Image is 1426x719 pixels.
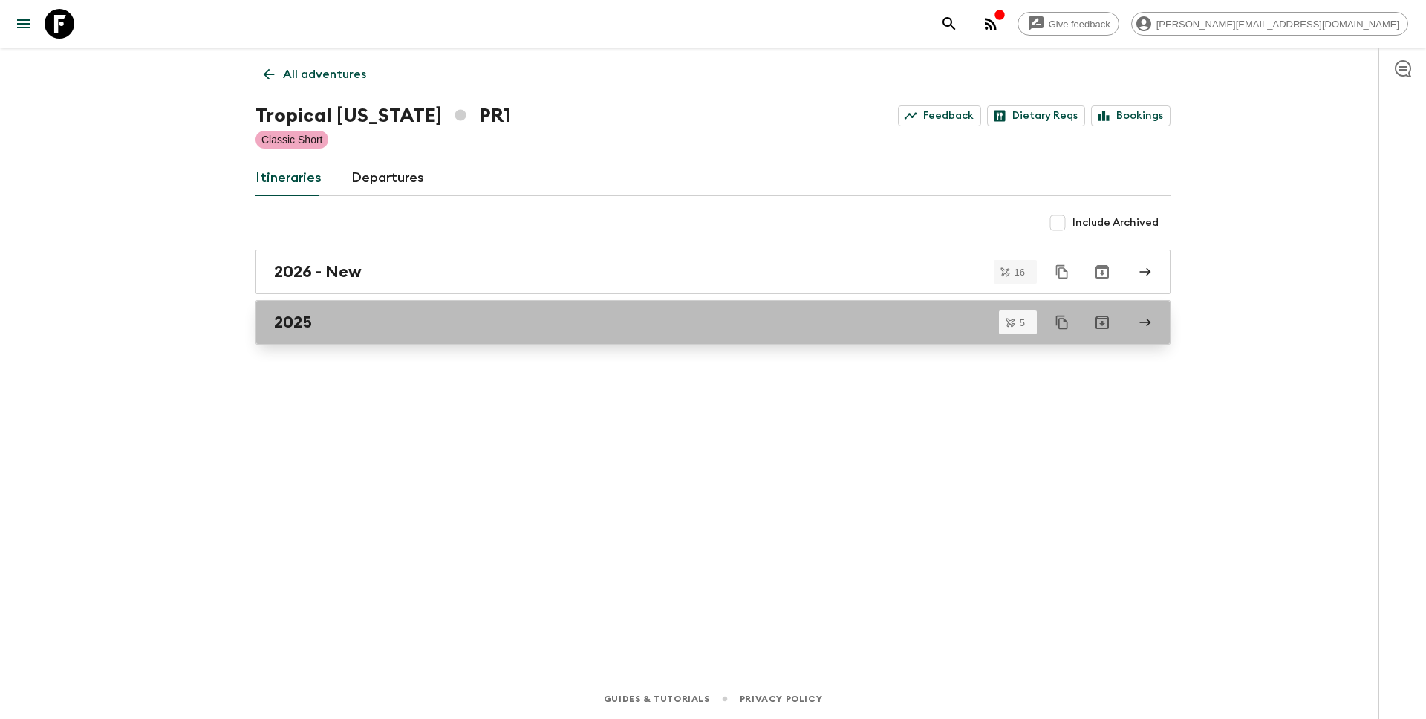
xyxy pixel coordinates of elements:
[1049,258,1075,285] button: Duplicate
[1006,267,1034,277] span: 16
[255,101,511,131] h1: Tropical [US_STATE] PR1
[9,9,39,39] button: menu
[261,132,322,147] p: Classic Short
[283,65,366,83] p: All adventures
[274,262,362,282] h2: 2026 - New
[255,300,1171,345] a: 2025
[1131,12,1408,36] div: [PERSON_NAME][EMAIL_ADDRESS][DOMAIN_NAME]
[1011,318,1034,328] span: 5
[1041,19,1119,30] span: Give feedback
[1049,309,1075,336] button: Duplicate
[351,160,424,196] a: Departures
[1018,12,1119,36] a: Give feedback
[1148,19,1407,30] span: [PERSON_NAME][EMAIL_ADDRESS][DOMAIN_NAME]
[604,691,710,707] a: Guides & Tutorials
[255,59,374,89] a: All adventures
[934,9,964,39] button: search adventures
[898,105,981,126] a: Feedback
[740,691,822,707] a: Privacy Policy
[1091,105,1171,126] a: Bookings
[1087,308,1117,337] button: Archive
[987,105,1085,126] a: Dietary Reqs
[1087,257,1117,287] button: Archive
[255,250,1171,294] a: 2026 - New
[274,313,312,332] h2: 2025
[1072,215,1159,230] span: Include Archived
[255,160,322,196] a: Itineraries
